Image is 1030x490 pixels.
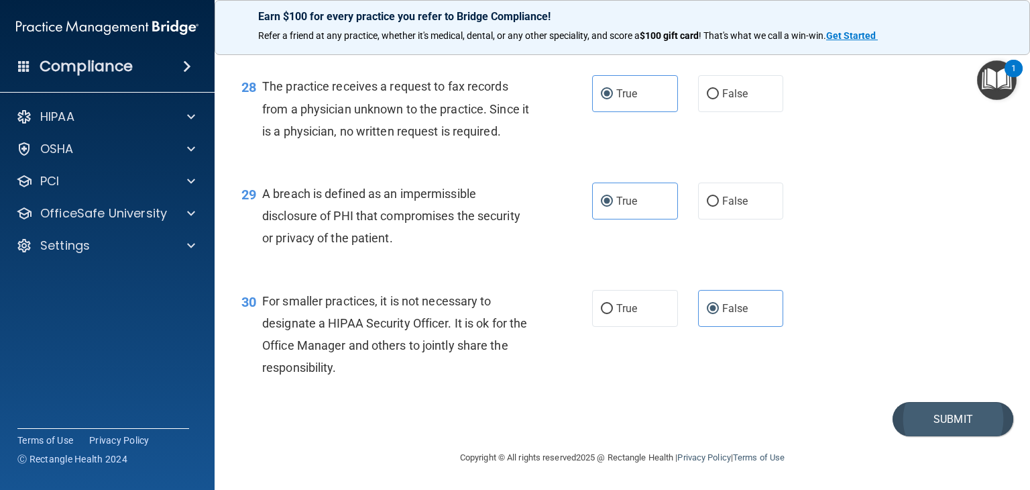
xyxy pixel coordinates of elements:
[893,402,1013,436] button: Submit
[40,141,74,157] p: OSHA
[262,294,527,375] span: For smaller practices, it is not necessary to designate a HIPAA Security Officer. It is ok for th...
[16,173,195,189] a: PCI
[241,187,256,203] span: 29
[40,173,59,189] p: PCI
[616,195,637,207] span: True
[640,30,699,41] strong: $100 gift card
[16,238,195,254] a: Settings
[16,14,198,41] img: PMB logo
[707,197,719,207] input: False
[722,302,748,315] span: False
[89,434,150,447] a: Privacy Policy
[616,302,637,315] span: True
[258,10,986,23] p: Earn $100 for every practice you refer to Bridge Compliance!
[707,304,719,314] input: False
[977,60,1017,100] button: Open Resource Center, 1 new notification
[601,89,613,99] input: True
[262,79,529,138] span: The practice receives a request to fax records from a physician unknown to the practice. Since it...
[601,197,613,207] input: True
[40,109,74,125] p: HIPAA
[707,89,719,99] input: False
[378,436,867,479] div: Copyright © All rights reserved 2025 @ Rectangle Health | |
[241,294,256,310] span: 30
[40,205,167,222] p: OfficeSafe University
[722,87,748,100] span: False
[1011,68,1016,86] div: 1
[733,452,785,462] a: Terms of Use
[16,109,195,125] a: HIPAA
[722,195,748,207] span: False
[601,304,613,314] input: True
[258,30,640,41] span: Refer a friend at any practice, whether it's medical, dental, or any other speciality, and score a
[241,79,256,95] span: 28
[40,238,90,254] p: Settings
[40,57,133,76] h4: Compliance
[616,87,637,100] span: True
[677,452,730,462] a: Privacy Policy
[17,434,73,447] a: Terms of Use
[699,30,826,41] span: ! That's what we call a win-win.
[826,30,878,41] a: Get Started
[16,205,195,222] a: OfficeSafe University
[16,141,195,157] a: OSHA
[826,30,876,41] strong: Get Started
[262,187,520,245] span: A breach is defined as an impermissible disclosure of PHI that compromises the security or privac...
[17,452,127,466] span: Ⓒ Rectangle Health 2024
